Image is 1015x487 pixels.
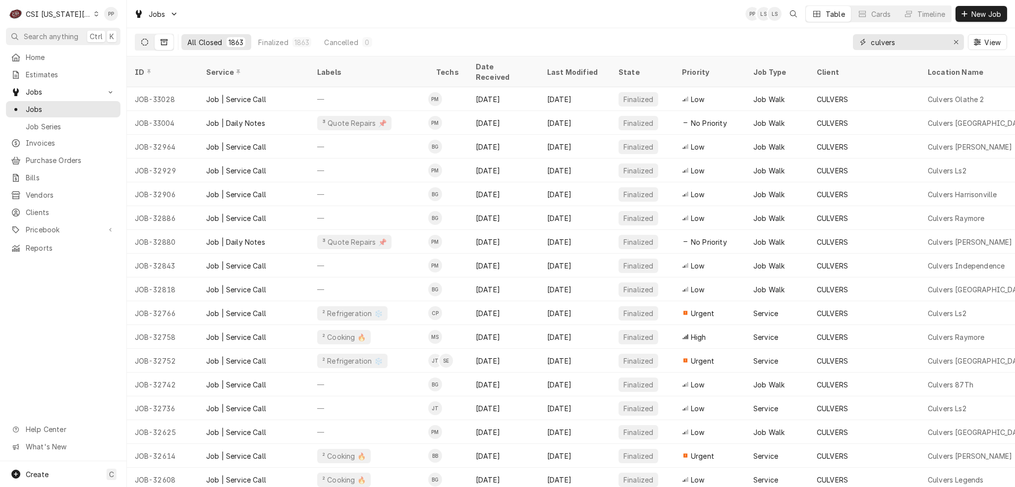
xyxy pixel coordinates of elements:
[539,206,611,230] div: [DATE]
[428,473,442,487] div: BG
[321,308,384,319] div: ² Refrigeration ❄️
[206,165,266,176] div: Job | Service Call
[691,237,727,247] span: No Priority
[26,87,101,97] span: Jobs
[753,165,785,176] div: Job Walk
[149,9,166,19] span: Jobs
[206,67,299,77] div: Service
[928,379,973,390] div: Culvers 87Th
[127,111,198,135] div: JOB-33004
[6,135,120,151] a: Invoices
[130,6,182,22] a: Go to Jobs
[127,349,198,373] div: JOB-32752
[622,213,654,223] div: Finalized
[539,396,611,420] div: [DATE]
[817,356,848,366] div: CULVERS
[826,9,845,19] div: Table
[817,189,848,200] div: CULVERS
[6,66,120,83] a: Estimates
[127,396,198,420] div: JOB-32736
[428,449,442,463] div: Brian Breazier's Avatar
[26,52,115,62] span: Home
[468,182,539,206] div: [DATE]
[817,165,848,176] div: CULVERS
[26,441,114,452] span: What's New
[26,69,115,80] span: Estimates
[428,354,442,368] div: Jimmy Terrell's Avatar
[187,37,223,48] div: All Closed
[753,261,785,271] div: Job Walk
[539,254,611,277] div: [DATE]
[547,67,601,77] div: Last Modified
[468,277,539,301] div: [DATE]
[619,67,666,77] div: State
[753,142,785,152] div: Job Walk
[206,332,266,342] div: Job | Service Call
[428,306,442,320] div: CP
[468,206,539,230] div: [DATE]
[258,37,288,48] div: Finalized
[26,243,115,253] span: Reports
[691,403,704,414] span: Low
[26,155,115,165] span: Purchase Orders
[753,67,801,77] div: Job Type
[928,94,984,105] div: Culvers Olathe 2
[321,118,388,128] div: ³ Quote Repairs 📌
[317,67,420,77] div: Labels
[428,354,442,368] div: JT
[753,189,785,200] div: Job Walk
[928,403,966,414] div: Culvers Ls2
[309,87,428,111] div: —
[817,118,848,128] div: CULVERS
[622,284,654,295] div: Finalized
[622,118,654,128] div: Finalized
[928,261,1005,271] div: Culvers Independence
[468,254,539,277] div: [DATE]
[817,427,848,437] div: CULVERS
[539,277,611,301] div: [DATE]
[622,261,654,271] div: Finalized
[6,438,120,455] a: Go to What's New
[26,104,115,114] span: Jobs
[127,373,198,396] div: JOB-32742
[928,308,966,319] div: Culvers Ls2
[871,9,891,19] div: Cards
[309,159,428,182] div: —
[539,230,611,254] div: [DATE]
[428,187,442,201] div: Brian Gonzalez's Avatar
[928,165,966,176] div: Culvers Ls2
[682,67,735,77] div: Priority
[917,9,945,19] div: Timeline
[468,159,539,182] div: [DATE]
[468,301,539,325] div: [DATE]
[321,475,367,485] div: ² Cooking 🔥
[817,67,910,77] div: Client
[206,213,266,223] div: Job | Service Call
[928,189,997,200] div: Culvers Harrisonville
[127,444,198,468] div: JOB-32614
[127,420,198,444] div: JOB-32625
[928,213,984,223] div: Culvers Raymore
[206,189,266,200] div: Job | Service Call
[127,206,198,230] div: JOB-32886
[468,135,539,159] div: [DATE]
[428,163,442,177] div: Preston Merriman's Avatar
[26,470,49,479] span: Create
[691,379,704,390] span: Low
[757,7,771,21] div: Lindy Springer's Avatar
[928,237,1012,247] div: Culvers [PERSON_NAME]
[428,473,442,487] div: Brian Gonzalez's Avatar
[428,211,442,225] div: BG
[969,9,1003,19] span: New Job
[324,37,358,48] div: Cancelled
[6,118,120,135] a: Job Series
[817,308,848,319] div: CULVERS
[6,28,120,45] button: Search anythingCtrlK
[817,237,848,247] div: CULVERS
[753,118,785,128] div: Job Walk
[428,140,442,154] div: BG
[206,261,266,271] div: Job | Service Call
[691,94,704,105] span: Low
[127,87,198,111] div: JOB-33028
[104,7,118,21] div: Philip Potter's Avatar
